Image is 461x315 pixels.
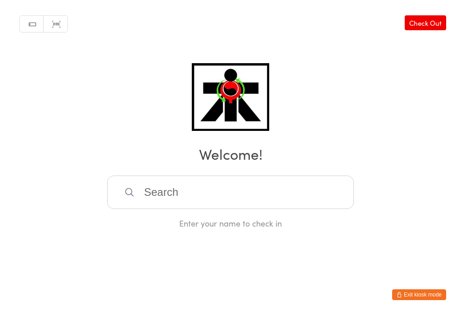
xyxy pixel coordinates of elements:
[192,63,269,131] img: ATI Martial Arts Joondalup
[107,218,354,229] div: Enter your name to check in
[107,176,354,209] input: Search
[392,289,446,300] button: Exit kiosk mode
[9,144,452,164] h2: Welcome!
[405,15,446,30] a: Check Out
